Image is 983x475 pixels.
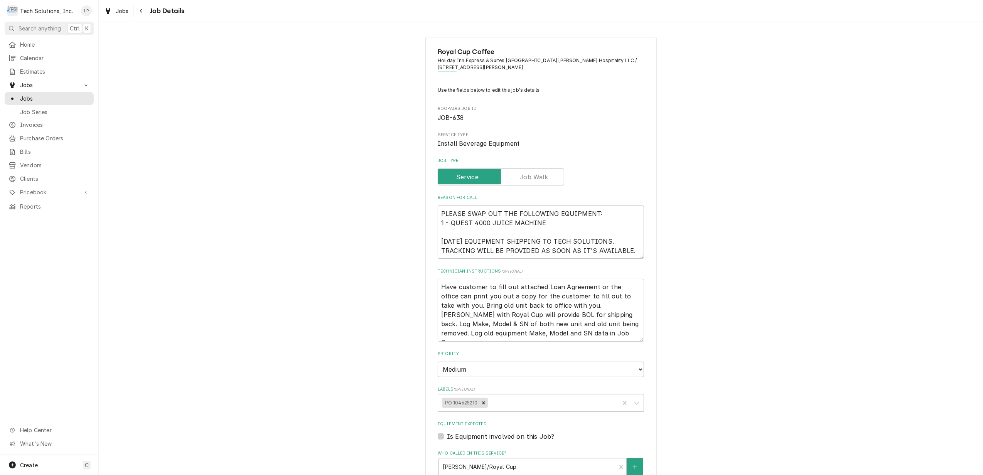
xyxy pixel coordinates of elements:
a: Invoices [5,118,94,131]
a: Go to Help Center [5,424,94,436]
span: JOB-638 [438,114,464,121]
span: Address [438,57,644,71]
p: Use the fields below to edit this job's details: [438,87,644,94]
div: Tech Solutions, Inc. [20,7,73,15]
div: Service Type [438,132,644,148]
div: Technician Instructions [438,268,644,342]
a: Estimates [5,65,94,78]
a: Go to Pricebook [5,186,94,199]
div: T [7,5,18,16]
span: Roopairs Job ID [438,106,644,112]
span: Jobs [20,94,90,103]
div: PO 104625210 [442,398,479,408]
div: Equipment Expected [438,421,644,441]
a: Bills [5,145,94,158]
a: Reports [5,200,94,213]
span: Jobs [20,81,78,89]
a: Calendar [5,52,94,64]
button: Search anythingCtrlK [5,22,94,35]
span: Estimates [20,67,90,76]
span: Invoices [20,121,90,129]
div: Priority [438,351,644,377]
span: Vendors [20,161,90,169]
div: Roopairs Job ID [438,106,644,122]
svg: Create New Contact [632,464,637,470]
textarea: Have customer to fill out attached Loan Agreement or the office can print you out a copy for the ... [438,279,644,342]
span: Jobs [116,7,129,15]
span: What's New [20,440,89,448]
div: Job Type [438,158,644,185]
span: Help Center [20,426,89,434]
span: Clients [20,175,90,183]
span: Pricebook [20,188,78,196]
span: C [85,461,89,469]
label: Labels [438,386,644,392]
a: Home [5,38,94,51]
span: Ctrl [70,24,80,32]
a: Purchase Orders [5,132,94,145]
div: Lisa Paschal's Avatar [81,5,92,16]
span: Service Type [438,132,644,138]
span: ( optional ) [454,387,475,391]
span: K [85,24,89,32]
span: Roopairs Job ID [438,113,644,123]
label: Who called in this service? [438,450,644,456]
div: Tech Solutions, Inc.'s Avatar [7,5,18,16]
a: Job Series [5,106,94,118]
span: Home [20,40,90,49]
span: Job Series [20,108,90,116]
a: Vendors [5,159,94,172]
label: Priority [438,351,644,357]
div: Reason For Call [438,195,644,259]
span: Purchase Orders [20,134,90,142]
a: Go to Jobs [5,79,94,91]
button: Navigate back [135,5,148,17]
span: Name [438,47,644,57]
span: Service Type [438,139,644,148]
span: Search anything [19,24,61,32]
span: ( optional ) [501,269,523,273]
span: Calendar [20,54,90,62]
a: Jobs [101,5,132,17]
textarea: PLEASE SWAP OUT THE FOLLOWING EQUIPMENT: 1 - QUEST 4000 JUICE MACHINE [DATE] EQUIPMENT SHIPPING T... [438,205,644,259]
span: Install Beverage Equipment [438,140,519,147]
div: Labels [438,386,644,411]
span: Reports [20,202,90,211]
span: Create [20,462,38,468]
label: Is Equipment involved on this Job? [447,432,554,441]
label: Technician Instructions [438,268,644,275]
div: Remove PO 104625210 [479,398,488,408]
a: Jobs [5,92,94,105]
label: Job Type [438,158,644,164]
div: LP [81,5,92,16]
span: Job Details [148,6,185,16]
label: Equipment Expected [438,421,644,427]
span: Bills [20,148,90,156]
label: Reason For Call [438,195,644,201]
div: Client Information [438,47,644,77]
a: Go to What's New [5,437,94,450]
a: Clients [5,172,94,185]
